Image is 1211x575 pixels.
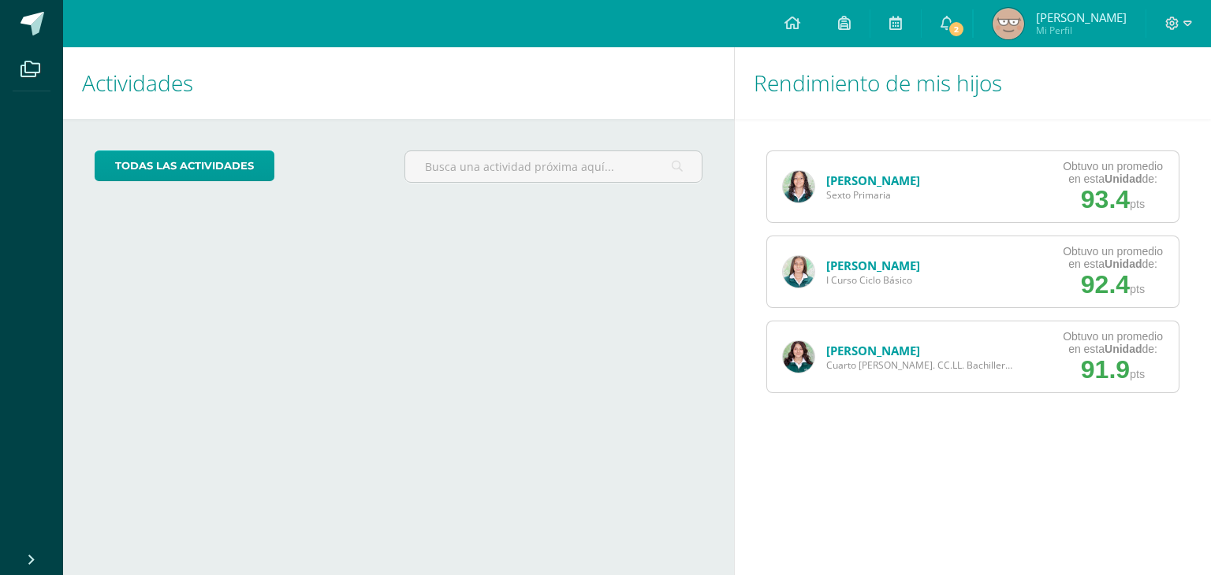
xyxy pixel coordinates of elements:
[1063,245,1163,270] div: Obtuvo un promedio en esta de:
[783,341,814,373] img: 837f8e065ee61cde8f9d9817c7800463.png
[826,343,920,358] a: [PERSON_NAME]
[1036,24,1127,37] span: Mi Perfil
[82,47,715,119] h1: Actividades
[1105,172,1142,185] strong: Unidad
[826,273,920,287] span: I Curso Ciclo Básico
[993,8,1024,39] img: 1d0ca742f2febfec89986c8588b009e1.png
[1063,330,1163,355] div: Obtuvo un promedio en esta de:
[1063,160,1163,185] div: Obtuvo un promedio en esta de:
[947,20,964,38] span: 2
[783,256,814,287] img: ecd8ad79203031a003251626fc0b7e6c.png
[1081,185,1130,213] span: 93.4
[1081,355,1130,384] span: 91.9
[754,47,1192,119] h1: Rendimiento de mis hijos
[1036,9,1127,25] span: [PERSON_NAME]
[1105,343,1142,355] strong: Unidad
[826,188,920,202] span: Sexto Primaria
[1105,258,1142,270] strong: Unidad
[405,151,701,182] input: Busca una actividad próxima aquí...
[1130,283,1145,295] span: pts
[1081,270,1130,299] span: 92.4
[95,150,274,181] a: todas las Actividades
[826,258,920,273] a: [PERSON_NAME]
[1130,198,1145,210] span: pts
[1130,368,1145,380] span: pts
[826,172,920,188] a: [PERSON_NAME]
[783,171,814,202] img: 6c7811942571fd81f236a44127a6260d.png
[826,358,1015,372] span: Cuarto [PERSON_NAME]. CC.LL. Bachillerato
